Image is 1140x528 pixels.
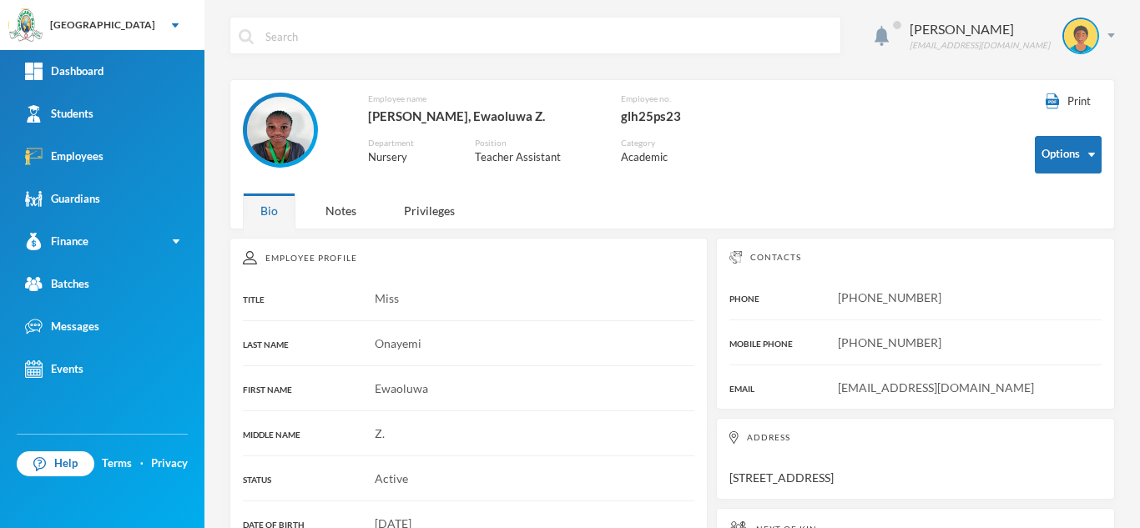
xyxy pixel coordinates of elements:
div: Finance [25,233,88,250]
div: Contacts [729,251,1102,264]
div: Batches [25,275,89,293]
div: Events [25,360,83,378]
button: Options [1035,136,1102,173]
span: [PHONE_NUMBER] [838,290,941,304]
div: glh25ps23 [621,105,744,127]
div: [STREET_ADDRESS] [716,418,1115,500]
img: logo [9,9,43,43]
div: Messages [25,318,99,335]
a: Privacy [151,455,188,472]
span: Active [375,471,408,485]
a: Terms [102,455,132,472]
img: search [239,29,254,44]
span: Miss [375,291,399,305]
span: [EMAIL_ADDRESS][DOMAIN_NAME] [838,380,1034,395]
div: [PERSON_NAME], Ewaoluwa Z. [368,105,596,127]
div: Employee name [368,93,596,105]
div: Nursery [368,149,449,166]
span: Ewaoluwa [375,381,428,395]
div: Department [368,137,449,149]
div: [GEOGRAPHIC_DATA] [50,18,155,33]
a: Help [17,451,94,476]
div: [PERSON_NAME] [910,19,1050,39]
div: Guardians [25,190,100,208]
div: Employees [25,148,103,165]
img: EMPLOYEE [247,97,314,163]
div: Employee Profile [243,251,694,264]
input: Search [264,18,832,55]
div: Notes [308,193,374,229]
div: [EMAIL_ADDRESS][DOMAIN_NAME] [910,39,1050,52]
div: · [140,455,144,472]
div: Dashboard [25,63,103,80]
img: STUDENT [1064,19,1097,53]
div: Students [25,105,93,123]
div: Bio [243,193,295,229]
span: Onayemi [375,336,421,350]
div: Position [475,137,596,149]
span: [PHONE_NUMBER] [838,335,941,349]
div: Privileges [386,193,472,229]
div: Academic [621,149,693,166]
div: Category [621,137,693,149]
div: Employee no. [621,93,744,105]
div: Address [729,431,1102,444]
button: Print [1035,93,1102,111]
span: Z. [375,426,385,440]
div: Teacher Assistant [475,149,596,166]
